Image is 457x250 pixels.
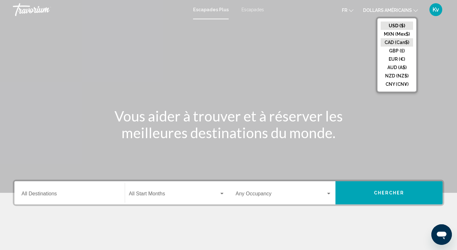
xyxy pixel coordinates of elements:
[381,30,413,38] button: MXN (Mex$)
[381,47,413,55] button: GBP (£)
[433,6,439,13] font: Kv
[363,5,418,15] button: Changer de devise
[335,181,443,204] button: Chercher
[193,7,229,12] a: Escapades Plus
[108,108,349,141] h1: Vous aider à trouver et à réserver les meilleures destinations du monde.
[381,72,413,80] button: NZD (NZ$)
[431,224,452,245] iframe: Bouton de lancement de la fenêtre de messagerie
[342,5,353,15] button: Changer de langue
[427,3,444,16] button: Menu utilisateur
[381,38,413,47] button: CAD (Can$)
[381,63,413,72] button: AUD (A$)
[381,55,413,63] button: EUR (€)
[381,22,413,30] button: USD ($)
[241,7,264,12] a: Escapades
[381,80,413,88] button: CNY (CN¥)
[13,3,187,16] a: Travorium
[363,8,412,13] font: dollars américains
[14,181,443,204] div: Widget de recherche
[342,8,347,13] font: fr
[374,191,404,196] span: Chercher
